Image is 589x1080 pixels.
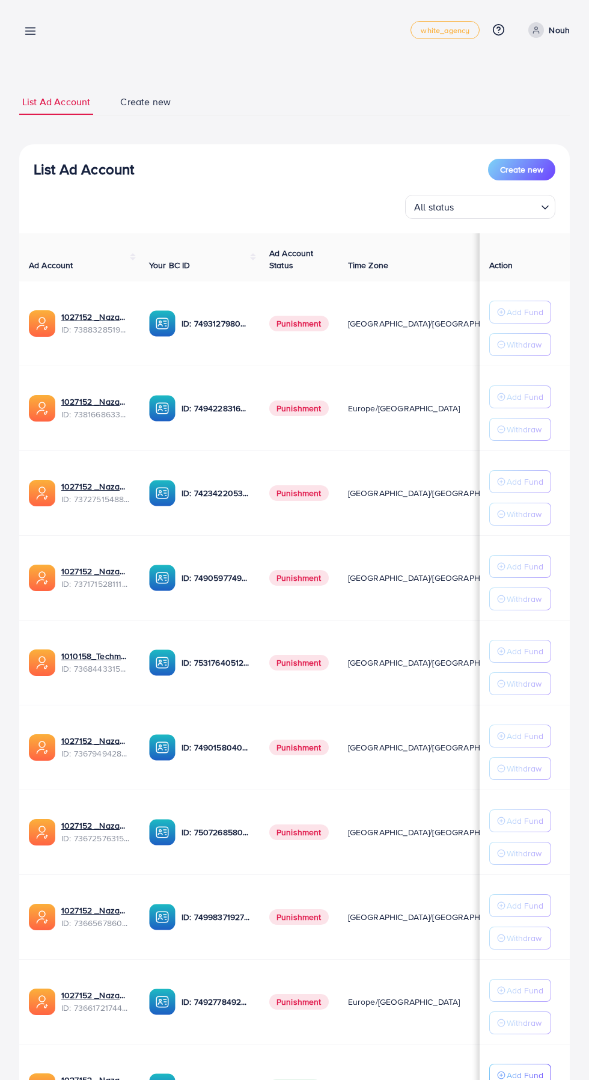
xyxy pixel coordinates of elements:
[182,571,250,585] p: ID: 7490597749134508040
[61,917,130,929] span: ID: 7366567860828749825
[61,832,130,844] span: ID: 7367257631523782657
[29,819,55,845] img: ic-ads-acc.e4c84228.svg
[507,305,543,319] p: Add Fund
[348,996,460,1008] span: Europe/[GEOGRAPHIC_DATA]
[29,565,55,591] img: ic-ads-acc.e4c84228.svg
[61,989,130,1014] div: <span class='underline'>1027152 _Nazaagency_018</span></br>7366172174454882305
[269,485,329,501] span: Punishment
[507,931,542,945] p: Withdraw
[61,565,130,590] div: <span class='underline'>1027152 _Nazaagency_04</span></br>7371715281112170513
[269,316,329,331] span: Punishment
[348,318,515,330] span: [GEOGRAPHIC_DATA]/[GEOGRAPHIC_DATA]
[149,904,175,930] img: ic-ba-acc.ded83a64.svg
[149,565,175,591] img: ic-ba-acc.ded83a64.svg
[61,650,130,675] div: <span class='underline'>1010158_Techmanistan pk acc_1715599413927</span></br>7368443315504726017
[22,95,90,109] span: List Ad Account
[34,161,134,178] h3: List Ad Account
[507,983,543,998] p: Add Fund
[489,927,551,950] button: Withdraw
[61,904,130,929] div: <span class='underline'>1027152 _Nazaagency_0051</span></br>7366567860828749825
[29,395,55,422] img: ic-ads-acc.e4c84228.svg
[507,814,543,828] p: Add Fund
[489,894,551,917] button: Add Fund
[61,311,130,323] a: 1027152 _Nazaagency_019
[182,995,250,1009] p: ID: 7492778492849930241
[507,729,543,743] p: Add Fund
[61,396,130,420] div: <span class='underline'>1027152 _Nazaagency_023</span></br>7381668633665093648
[61,311,130,336] div: <span class='underline'>1027152 _Nazaagency_019</span></br>7388328519014645761
[269,655,329,670] span: Punishment
[182,740,250,755] p: ID: 7490158040596217873
[61,650,130,662] a: 1010158_Techmanistan pk acc_1715599413927
[61,820,130,844] div: <span class='underline'>1027152 _Nazaagency_016</span></br>7367257631523782657
[489,301,551,324] button: Add Fund
[489,418,551,441] button: Withdraw
[489,555,551,578] button: Add Fund
[61,578,130,590] span: ID: 7371715281112170513
[61,324,130,336] span: ID: 7388328519014645761
[269,400,329,416] span: Punishment
[507,559,543,574] p: Add Fund
[29,310,55,337] img: ic-ads-acc.e4c84228.svg
[412,198,457,216] span: All status
[61,480,130,492] a: 1027152 _Nazaagency_007
[489,1011,551,1034] button: Withdraw
[489,588,551,610] button: Withdraw
[182,316,250,331] p: ID: 7493127980932333584
[29,734,55,761] img: ic-ads-acc.e4c84228.svg
[507,846,542,861] p: Withdraw
[507,422,542,437] p: Withdraw
[489,640,551,663] button: Add Fund
[507,677,542,691] p: Withdraw
[488,159,555,180] button: Create new
[269,994,329,1010] span: Punishment
[61,747,130,759] span: ID: 7367949428067450896
[269,570,329,586] span: Punishment
[182,401,250,416] p: ID: 7494228316518858759
[507,474,543,489] p: Add Fund
[489,672,551,695] button: Withdraw
[61,480,130,505] div: <span class='underline'>1027152 _Nazaagency_007</span></br>7372751548805726224
[489,979,551,1002] button: Add Fund
[61,989,130,1001] a: 1027152 _Nazaagency_018
[149,734,175,761] img: ic-ba-acc.ded83a64.svg
[120,95,171,109] span: Create new
[489,842,551,865] button: Withdraw
[182,910,250,924] p: ID: 7499837192777400321
[182,655,250,670] p: ID: 7531764051207716871
[149,819,175,845] img: ic-ba-acc.ded83a64.svg
[507,761,542,776] p: Withdraw
[269,247,314,271] span: Ad Account Status
[348,572,515,584] span: [GEOGRAPHIC_DATA]/[GEOGRAPHIC_DATA]
[489,385,551,408] button: Add Fund
[269,824,329,840] span: Punishment
[421,26,469,34] span: white_agency
[269,740,329,755] span: Punishment
[61,904,130,916] a: 1027152 _Nazaagency_0051
[489,259,513,271] span: Action
[507,337,542,352] p: Withdraw
[348,402,460,414] span: Europe/[GEOGRAPHIC_DATA]
[348,487,515,499] span: [GEOGRAPHIC_DATA]/[GEOGRAPHIC_DATA]
[348,911,515,923] span: [GEOGRAPHIC_DATA]/[GEOGRAPHIC_DATA]
[507,898,543,913] p: Add Fund
[61,1002,130,1014] span: ID: 7366172174454882305
[507,644,543,658] p: Add Fund
[489,503,551,526] button: Withdraw
[500,164,543,176] span: Create new
[61,735,130,759] div: <span class='underline'>1027152 _Nazaagency_003</span></br>7367949428067450896
[149,480,175,506] img: ic-ba-acc.ded83a64.svg
[61,663,130,675] span: ID: 7368443315504726017
[489,809,551,832] button: Add Fund
[29,480,55,506] img: ic-ads-acc.e4c84228.svg
[348,259,388,271] span: Time Zone
[29,904,55,930] img: ic-ads-acc.e4c84228.svg
[61,408,130,420] span: ID: 7381668633665093648
[149,259,191,271] span: Your BC ID
[410,21,480,39] a: white_agency
[507,592,542,606] p: Withdraw
[29,259,73,271] span: Ad Account
[348,657,515,669] span: [GEOGRAPHIC_DATA]/[GEOGRAPHIC_DATA]
[489,757,551,780] button: Withdraw
[182,486,250,500] p: ID: 7423422053648285697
